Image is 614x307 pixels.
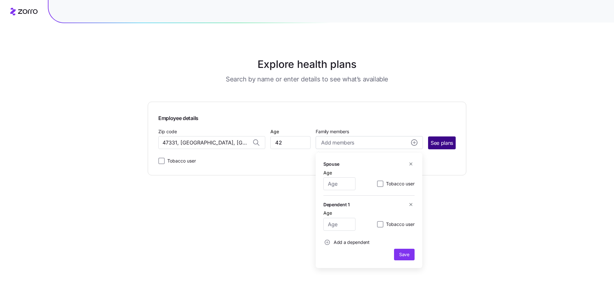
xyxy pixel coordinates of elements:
label: Tobacco user [165,157,196,165]
label: Age [270,128,279,135]
h5: Dependent 1 [323,201,350,208]
button: Save [394,249,415,260]
span: Save [399,251,409,258]
span: Add members [321,139,354,147]
label: Age [323,209,332,217]
div: Add membersadd icon [316,153,422,268]
button: See plans [428,136,456,149]
input: Age [270,136,311,149]
h5: Spouse [323,161,339,167]
label: Zip code [158,128,177,135]
button: Add a dependent [323,236,370,249]
h3: Search by name or enter details to see what’s available [226,75,388,84]
button: Add membersadd icon [316,136,423,149]
svg: add icon [325,240,330,245]
input: Age [323,218,355,231]
span: Add a dependent [334,239,370,246]
svg: add icon [411,139,417,146]
span: See plans [431,139,453,147]
input: Zip code [158,136,265,149]
h1: Explore health plans [164,57,451,72]
label: Age [323,169,332,176]
label: Tobacco user [383,220,415,228]
span: Family members [316,128,423,135]
span: Employee details [158,112,198,122]
input: Age [323,177,355,190]
label: Tobacco user [383,180,415,188]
